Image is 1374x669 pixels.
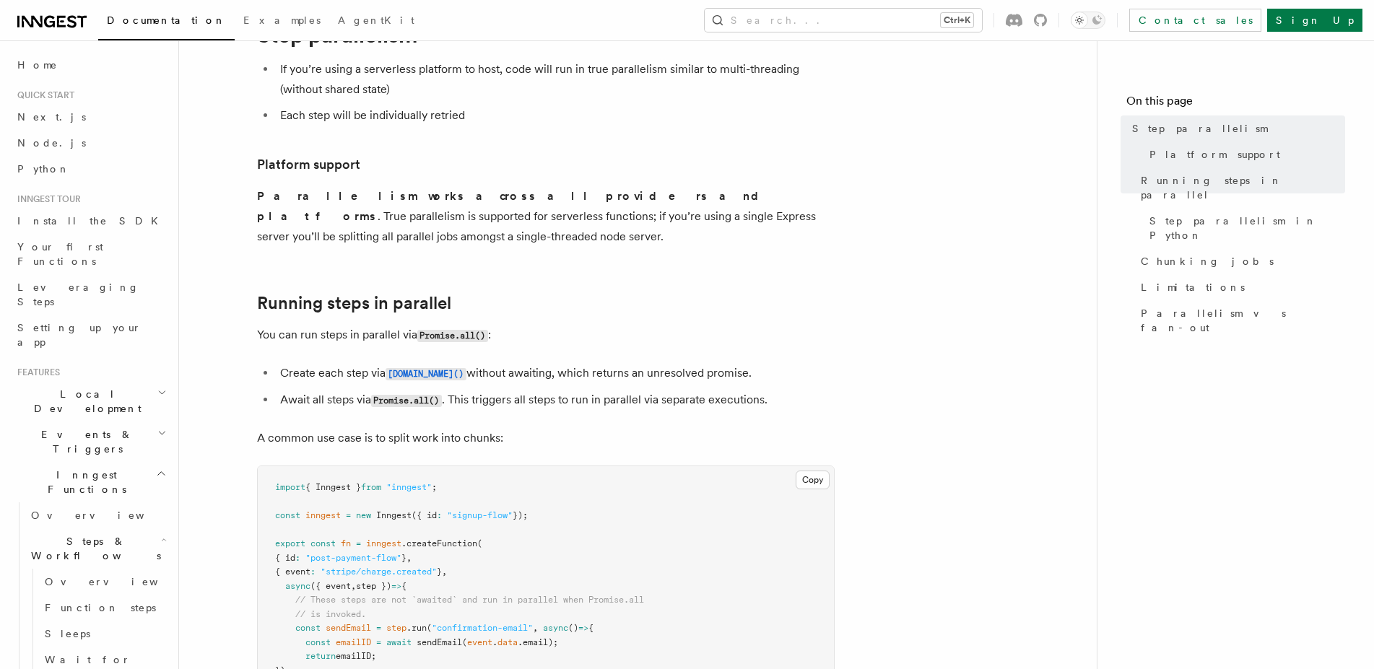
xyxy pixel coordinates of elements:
[39,595,170,621] a: Function steps
[310,567,316,577] span: :
[326,623,371,633] span: sendEmail
[406,553,412,563] span: ,
[17,137,86,149] span: Node.js
[12,468,156,497] span: Inngest Functions
[243,14,321,26] span: Examples
[12,234,170,274] a: Your first Functions
[1144,141,1345,167] a: Platform support
[45,576,194,587] span: Overview
[356,510,371,520] span: new
[275,553,295,563] span: { id
[588,623,593,633] span: {
[310,581,351,591] span: ({ event
[257,293,451,313] a: Running steps in parallel
[1126,92,1345,115] h4: On this page
[1132,121,1267,136] span: Step parallelism
[568,623,578,633] span: ()
[941,13,973,27] kbd: Ctrl+K
[401,538,477,548] span: .createFunction
[1144,208,1345,248] a: Step parallelism in Python
[796,471,830,489] button: Copy
[98,4,235,40] a: Documentation
[321,567,437,577] span: "stripe/charge.created"
[25,534,161,563] span: Steps & Workflows
[432,482,437,492] span: ;
[1135,167,1345,208] a: Running steps in parallel
[467,637,492,647] span: event
[45,628,90,639] span: Sleeps
[310,538,336,548] span: const
[12,421,170,462] button: Events & Triggers
[1141,306,1345,335] span: Parallelism vs fan-out
[437,510,442,520] span: :
[12,427,157,456] span: Events & Triggers
[336,651,376,661] span: emailID;
[12,367,60,378] span: Features
[25,528,170,569] button: Steps & Workflows
[401,553,406,563] span: }
[17,58,58,72] span: Home
[497,637,518,647] span: data
[386,637,412,647] span: await
[257,186,835,247] p: . True parallelism is supported for serverless functions; if you’re using a single Express server...
[1129,9,1261,32] a: Contact sales
[275,482,305,492] span: import
[1135,248,1345,274] a: Chunking jobs
[12,387,157,416] span: Local Development
[371,395,442,407] code: Promise.all()
[447,510,513,520] span: "signup-flow"
[295,553,300,563] span: :
[518,637,558,647] span: .email);
[427,623,432,633] span: (
[276,390,835,411] li: Await all steps via . This triggers all steps to run in parallel via separate executions.
[12,208,170,234] a: Install the SDK
[356,581,391,591] span: step })
[107,14,226,26] span: Documentation
[17,111,86,123] span: Next.js
[305,651,336,661] span: return
[276,59,835,100] li: If you’re using a serverless platform to host, code will run in true parallelism similar to multi...
[401,581,406,591] span: {
[376,623,381,633] span: =
[351,581,356,591] span: ,
[305,482,361,492] span: { Inngest }
[257,325,835,346] p: You can run steps in parallel via :
[417,330,488,342] code: Promise.all()
[276,105,835,126] li: Each step will be individually retried
[356,538,361,548] span: =
[12,156,170,182] a: Python
[39,569,170,595] a: Overview
[366,538,401,548] span: inngest
[578,623,588,633] span: =>
[513,510,528,520] span: });
[705,9,982,32] button: Search...Ctrl+K
[12,274,170,315] a: Leveraging Steps
[386,366,466,380] a: [DOMAIN_NAME]()
[386,368,466,380] code: [DOMAIN_NAME]()
[275,510,300,520] span: const
[386,623,406,633] span: step
[305,553,401,563] span: "post-payment-flow"
[276,363,835,384] li: Create each step via without awaiting, which returns an unresolved promise.
[12,89,74,101] span: Quick start
[1135,300,1345,341] a: Parallelism vs fan-out
[17,281,139,307] span: Leveraging Steps
[17,241,103,267] span: Your first Functions
[346,510,351,520] span: =
[1135,274,1345,300] a: Limitations
[25,502,170,528] a: Overview
[406,623,427,633] span: .run
[285,581,310,591] span: async
[39,621,170,647] a: Sleeps
[1126,115,1345,141] a: Step parallelism
[12,52,170,78] a: Home
[17,215,167,227] span: Install the SDK
[361,482,381,492] span: from
[1149,147,1280,162] span: Platform support
[305,510,341,520] span: inngest
[1141,173,1345,202] span: Running steps in parallel
[12,130,170,156] a: Node.js
[17,163,70,175] span: Python
[257,189,770,223] strong: Parallelism works across all providers and platforms
[12,104,170,130] a: Next.js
